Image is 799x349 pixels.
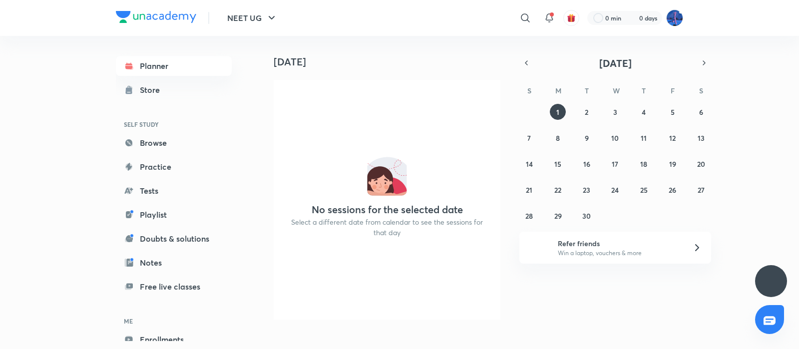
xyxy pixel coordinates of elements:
button: September 30, 2025 [579,208,595,224]
button: September 19, 2025 [665,156,681,172]
abbr: September 26, 2025 [669,185,676,195]
abbr: September 4, 2025 [642,107,646,117]
button: September 3, 2025 [607,104,623,120]
button: September 20, 2025 [693,156,709,172]
button: September 6, 2025 [693,104,709,120]
abbr: September 25, 2025 [640,185,648,195]
button: [DATE] [533,56,697,70]
a: Notes [116,253,232,273]
a: Planner [116,56,232,76]
img: streak [627,13,637,23]
abbr: September 27, 2025 [698,185,705,195]
h6: SELF STUDY [116,116,232,133]
button: September 1, 2025 [550,104,566,120]
abbr: September 20, 2025 [697,159,705,169]
button: September 17, 2025 [607,156,623,172]
button: September 12, 2025 [665,130,681,146]
a: Free live classes [116,277,232,297]
button: September 5, 2025 [665,104,681,120]
h4: No sessions for the selected date [312,204,463,216]
button: September 11, 2025 [636,130,652,146]
button: September 7, 2025 [521,130,537,146]
h6: Refer friends [558,238,681,249]
button: September 21, 2025 [521,182,537,198]
a: Practice [116,157,232,177]
abbr: September 21, 2025 [526,185,532,195]
button: September 18, 2025 [636,156,652,172]
button: September 9, 2025 [579,130,595,146]
abbr: September 13, 2025 [698,133,705,143]
img: referral [527,238,547,258]
button: September 13, 2025 [693,130,709,146]
abbr: September 24, 2025 [611,185,619,195]
img: ttu [765,275,777,287]
abbr: September 30, 2025 [582,211,591,221]
button: September 29, 2025 [550,208,566,224]
abbr: September 7, 2025 [527,133,531,143]
abbr: September 16, 2025 [583,159,590,169]
button: September 22, 2025 [550,182,566,198]
abbr: Wednesday [613,86,620,95]
span: [DATE] [599,56,632,70]
abbr: September 2, 2025 [585,107,588,117]
abbr: Friday [671,86,675,95]
abbr: September 6, 2025 [699,107,703,117]
img: Mahesh Bhat [666,9,683,26]
abbr: September 12, 2025 [669,133,676,143]
button: September 25, 2025 [636,182,652,198]
button: September 26, 2025 [665,182,681,198]
h4: [DATE] [274,56,508,68]
abbr: September 15, 2025 [554,159,561,169]
p: Win a laptop, vouchers & more [558,249,681,258]
button: September 2, 2025 [579,104,595,120]
h6: ME [116,313,232,330]
abbr: September 1, 2025 [556,107,559,117]
abbr: September 14, 2025 [526,159,533,169]
button: avatar [563,10,579,26]
abbr: September 22, 2025 [554,185,561,195]
button: September 24, 2025 [607,182,623,198]
abbr: September 18, 2025 [640,159,647,169]
abbr: September 23, 2025 [583,185,590,195]
abbr: September 29, 2025 [554,211,562,221]
a: Store [116,80,232,100]
abbr: Tuesday [585,86,589,95]
abbr: Thursday [642,86,646,95]
abbr: September 8, 2025 [556,133,560,143]
button: September 14, 2025 [521,156,537,172]
abbr: Monday [555,86,561,95]
div: Store [140,84,166,96]
p: Select a different date from calendar to see the sessions for that day [286,217,488,238]
button: September 23, 2025 [579,182,595,198]
button: September 28, 2025 [521,208,537,224]
abbr: September 9, 2025 [585,133,589,143]
abbr: September 19, 2025 [669,159,676,169]
button: September 10, 2025 [607,130,623,146]
abbr: September 17, 2025 [612,159,618,169]
abbr: September 3, 2025 [613,107,617,117]
abbr: September 28, 2025 [525,211,533,221]
a: Doubts & solutions [116,229,232,249]
abbr: September 11, 2025 [641,133,647,143]
img: Company Logo [116,11,196,23]
a: Company Logo [116,11,196,25]
abbr: Sunday [527,86,531,95]
abbr: September 10, 2025 [611,133,619,143]
button: September 8, 2025 [550,130,566,146]
button: September 15, 2025 [550,156,566,172]
abbr: September 5, 2025 [671,107,675,117]
button: September 16, 2025 [579,156,595,172]
button: September 4, 2025 [636,104,652,120]
img: avatar [567,13,576,22]
abbr: Saturday [699,86,703,95]
a: Browse [116,133,232,153]
button: NEET UG [221,8,284,28]
img: No events [367,156,407,196]
button: September 27, 2025 [693,182,709,198]
a: Playlist [116,205,232,225]
a: Tests [116,181,232,201]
